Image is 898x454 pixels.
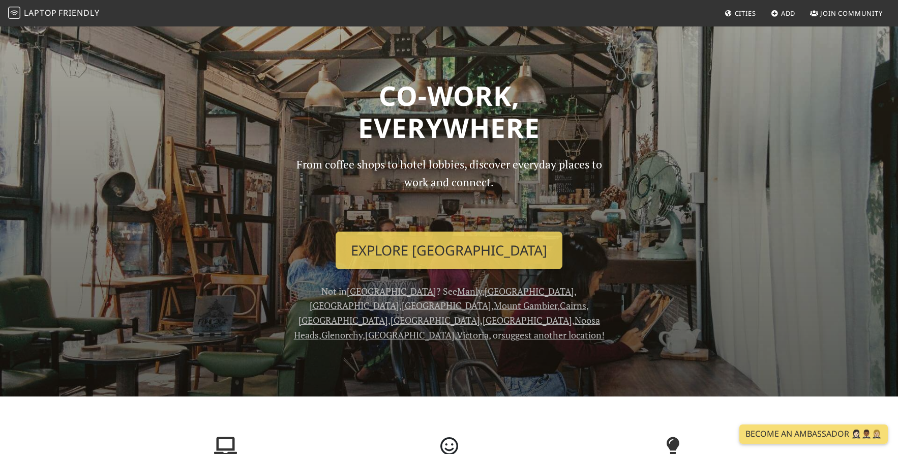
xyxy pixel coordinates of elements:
a: [GEOGRAPHIC_DATA] [347,285,436,297]
a: [GEOGRAPHIC_DATA] [298,314,388,326]
a: Become an Ambassador 🤵🏻‍♀️🤵🏾‍♂️🤵🏼‍♀️ [739,424,888,444]
a: suggest another location! [501,329,605,341]
a: Glenorchy [321,329,363,341]
a: [GEOGRAPHIC_DATA] [310,299,399,311]
span: Friendly [58,7,99,18]
a: [GEOGRAPHIC_DATA] [402,299,491,311]
a: Explore [GEOGRAPHIC_DATA] [336,232,562,269]
a: Cities [721,4,760,22]
a: [GEOGRAPHIC_DATA] [485,285,574,297]
span: Cities [735,9,756,18]
a: [GEOGRAPHIC_DATA] [391,314,480,326]
a: [GEOGRAPHIC_DATA] [483,314,572,326]
a: [GEOGRAPHIC_DATA] [365,329,455,341]
a: Join Community [806,4,887,22]
span: Not in ? See , , , , , , , , , , , , , or [294,285,605,341]
a: Mount Gambier [494,299,557,311]
img: LaptopFriendly [8,7,20,19]
span: Add [781,9,796,18]
p: From coffee shops to hotel lobbies, discover everyday places to work and connect. [287,156,611,223]
h1: Co-work, Everywhere [119,79,779,144]
a: Victoria [457,329,489,341]
span: Laptop [24,7,57,18]
a: Cairns [560,299,586,311]
span: Join Community [820,9,883,18]
a: Add [767,4,800,22]
a: Manly [457,285,482,297]
a: LaptopFriendly LaptopFriendly [8,5,100,22]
